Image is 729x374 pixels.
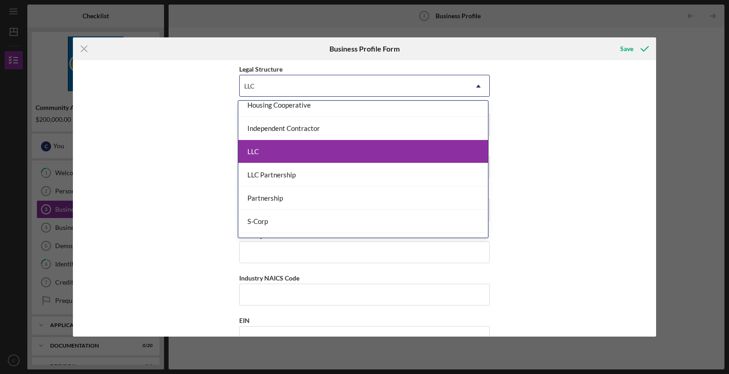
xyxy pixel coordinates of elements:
div: S-Corp [238,210,488,233]
div: LLC [244,83,255,90]
h6: Business Profile Form [329,45,400,53]
div: Partnership [238,187,488,210]
div: Housing Cooperative [238,93,488,117]
div: LLC [238,140,488,163]
div: Save [620,40,633,58]
label: Industry [239,232,263,239]
label: EIN [239,317,250,324]
button: Save [611,40,656,58]
label: Industry NAICS Code [239,274,299,282]
div: Independent Contractor [238,117,488,140]
div: LLC Partnership [238,163,488,187]
div: Self Employed [238,233,488,256]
